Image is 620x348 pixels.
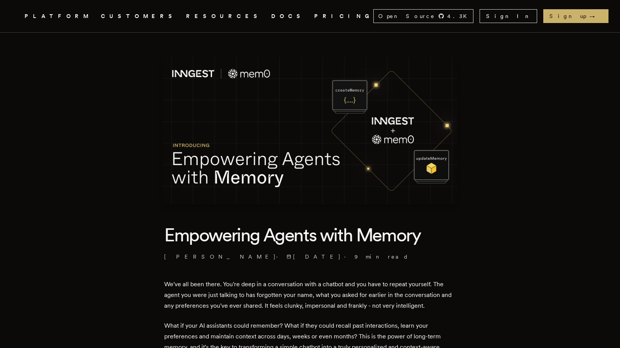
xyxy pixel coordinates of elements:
[314,12,373,21] a: PRICING
[164,279,456,311] p: We've all been there. You're deep in a conversation with a chatbot and you have to repeat yoursel...
[378,12,435,20] span: Open Source
[163,57,457,205] img: Featured image for Empowering Agents with Memory blog post
[355,253,409,261] span: 9 min read
[25,12,92,21] button: PLATFORM
[271,12,305,21] a: DOCS
[543,9,608,23] a: Sign up
[447,12,472,20] span: 4.3 K
[101,12,177,21] a: CUSTOMERS
[589,12,602,20] span: →
[186,12,262,21] button: RESOURCES
[164,223,456,247] h1: Empowering Agents with Memory
[287,253,341,261] span: [DATE]
[164,253,456,261] p: [PERSON_NAME] · ·
[480,9,537,23] a: Sign In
